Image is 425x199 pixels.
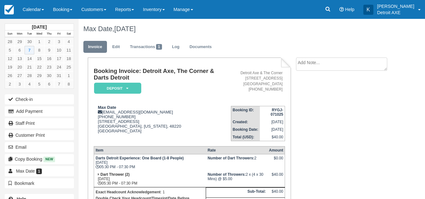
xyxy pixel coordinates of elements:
[25,63,34,71] a: 21
[34,37,44,46] a: 1
[44,30,54,37] th: Thu
[44,63,54,71] a: 23
[25,30,34,37] th: Tue
[34,63,44,71] a: 22
[15,80,25,88] a: 3
[34,30,44,37] th: Wed
[25,37,34,46] a: 30
[34,80,44,88] a: 5
[36,169,42,174] span: 1
[363,5,373,15] div: K
[5,71,15,80] a: 26
[108,41,125,53] a: Edit
[125,41,167,53] a: Transactions1
[345,7,355,12] span: Help
[83,41,107,53] a: Invoice
[64,80,74,88] a: 8
[96,190,160,194] strong: Exact Headcount Acknowledgement
[167,41,184,53] a: Log
[271,108,283,117] strong: RYGJ-071025
[5,166,74,176] a: Max Date 1
[269,156,283,165] div: $0.00
[64,46,74,54] a: 11
[54,54,64,63] a: 17
[5,63,15,71] a: 19
[206,154,267,171] td: 2
[34,71,44,80] a: 29
[15,37,25,46] a: 29
[25,46,34,54] a: 7
[5,142,74,152] button: Email
[5,80,15,88] a: 2
[16,169,35,174] span: Max Date
[15,63,25,71] a: 20
[5,46,15,54] a: 5
[208,172,246,177] strong: Number of Throwers
[43,157,55,162] span: New
[94,68,231,81] h1: Booking Invoice: Detroit Axe, The Corner & Darts Detroit
[25,54,34,63] a: 14
[25,71,34,80] a: 28
[94,171,206,187] td: [DATE] 05:30 PM - 07:30 PM
[44,80,54,88] a: 6
[15,54,25,63] a: 13
[4,5,14,14] img: checkfront-main-nav-mini-logo.png
[54,46,64,54] a: 10
[94,83,141,94] em: Deposit
[32,25,47,30] strong: [DATE]
[25,80,34,88] a: 4
[94,105,231,141] div: [EMAIL_ADDRESS][DOMAIN_NAME] [PHONE_NUMBER] [STREET_ADDRESS] [GEOGRAPHIC_DATA], [US_STATE], 48220...
[94,82,139,94] a: Deposit
[5,130,74,140] a: Customer Print
[114,25,136,33] span: [DATE]
[260,133,285,141] td: $40.00
[233,70,283,92] address: Detroit Axe & The Corner [STREET_ADDRESS] [GEOGRAPHIC_DATA] [PHONE_NUMBER]
[185,41,216,53] a: Documents
[5,154,74,164] button: Copy Booking New
[54,71,64,80] a: 31
[15,30,25,37] th: Mon
[54,37,64,46] a: 3
[231,133,260,141] th: Total (USD):
[54,80,64,88] a: 7
[98,105,116,110] strong: Max Date
[5,118,74,128] a: Staff Print
[231,106,260,118] th: Booking ID:
[267,146,285,154] th: Amount
[5,178,74,188] button: Bookmark
[231,126,260,133] th: Booking Date:
[339,7,344,12] i: Help
[64,54,74,63] a: 18
[377,9,414,16] p: Detroit AXE
[5,54,15,63] a: 12
[269,172,283,182] div: $40.00
[64,37,74,46] a: 4
[83,25,393,33] h1: Max Date,
[96,189,204,195] p: : 1
[44,71,54,80] a: 30
[64,71,74,80] a: 1
[54,30,64,37] th: Fri
[206,146,267,154] th: Rate
[206,171,267,187] td: 2 x (4 x 30 Mins) @ $5.00
[5,106,74,116] button: Add Payment
[208,156,254,160] strong: Number of Dart Throwers
[64,30,74,37] th: Sat
[206,188,267,197] th: Sub-Total:
[5,94,74,104] button: Check-in
[15,46,25,54] a: 6
[260,126,285,133] td: [DATE]
[44,46,54,54] a: 9
[34,54,44,63] a: 15
[34,46,44,54] a: 8
[96,156,184,160] strong: Darts Detroit Experience: One Board (1-8 People)
[44,37,54,46] a: 2
[54,63,64,71] a: 24
[267,188,285,197] td: $40.00
[94,154,206,171] td: [DATE] 05:30 PM - 07:30 PM
[64,63,74,71] a: 25
[100,172,130,177] strong: Dart Thrower (2)
[156,44,162,50] span: 1
[15,71,25,80] a: 27
[5,30,15,37] th: Sun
